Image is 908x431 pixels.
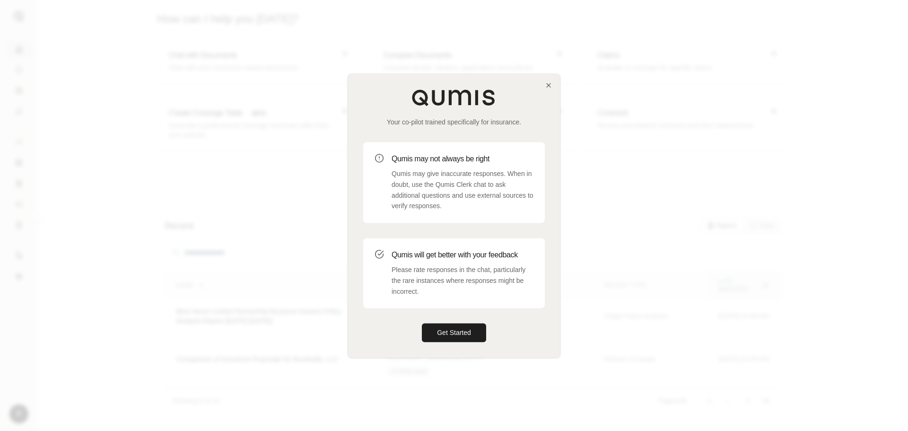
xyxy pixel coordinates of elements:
h3: Qumis may not always be right [392,153,533,165]
p: Qumis may give inaccurate responses. When in doubt, use the Qumis Clerk chat to ask additional qu... [392,168,533,211]
p: Please rate responses in the chat, particularly the rare instances where responses might be incor... [392,264,533,297]
button: Get Started [422,323,486,342]
h3: Qumis will get better with your feedback [392,249,533,261]
img: Qumis Logo [411,89,497,106]
p: Your co-pilot trained specifically for insurance. [363,117,545,127]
